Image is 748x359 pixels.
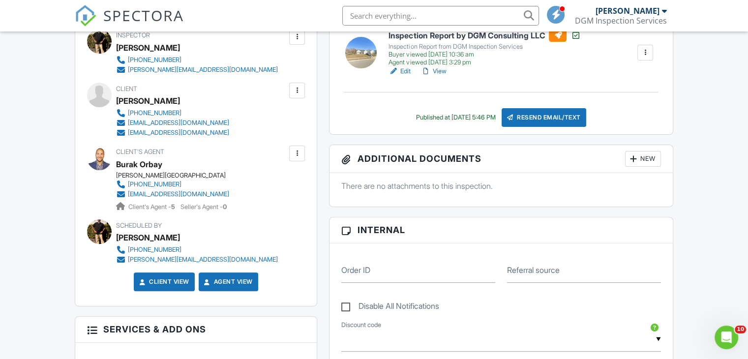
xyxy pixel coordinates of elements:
[180,203,227,210] span: Seller's Agent -
[75,317,317,342] h3: Services & Add ons
[116,148,164,155] span: Client's Agent
[116,118,229,128] a: [EMAIL_ADDRESS][DOMAIN_NAME]
[389,29,580,66] a: Inspection Report by DGM Consulting LLC Inspection Report from DGM Inspection Services Buyer view...
[128,119,229,127] div: [EMAIL_ADDRESS][DOMAIN_NAME]
[575,16,667,26] div: DGM Inspection Services
[75,13,184,34] a: SPECTORA
[128,190,229,198] div: [EMAIL_ADDRESS][DOMAIN_NAME]
[116,179,229,189] a: [PHONE_NUMBER]
[625,151,661,167] div: New
[128,256,278,264] div: [PERSON_NAME][EMAIL_ADDRESS][DOMAIN_NAME]
[116,108,229,118] a: [PHONE_NUMBER]
[329,217,673,243] h3: Internal
[389,66,411,76] a: Edit
[128,56,181,64] div: [PHONE_NUMBER]
[507,265,560,275] label: Referral source
[116,157,162,172] a: Burak Orbay
[389,59,580,66] div: Agent viewed [DATE] 3:29 pm
[341,265,370,275] label: Order ID
[128,66,278,74] div: [PERSON_NAME][EMAIL_ADDRESS][DOMAIN_NAME]
[223,203,227,210] strong: 0
[389,51,580,59] div: Buyer viewed [DATE] 10:36 am
[137,277,189,287] a: Client View
[128,180,181,188] div: [PHONE_NUMBER]
[596,6,659,16] div: [PERSON_NAME]
[128,129,229,137] div: [EMAIL_ADDRESS][DOMAIN_NAME]
[735,326,746,333] span: 10
[75,5,96,27] img: The Best Home Inspection Software - Spectora
[116,65,278,75] a: [PERSON_NAME][EMAIL_ADDRESS][DOMAIN_NAME]
[128,109,181,117] div: [PHONE_NUMBER]
[341,301,439,314] label: Disable All Notifications
[341,180,661,191] p: There are no attachments to this inspection.
[116,128,229,138] a: [EMAIL_ADDRESS][DOMAIN_NAME]
[416,114,496,121] div: Published at [DATE] 5:46 PM
[116,55,278,65] a: [PHONE_NUMBER]
[420,66,446,76] a: View
[116,189,229,199] a: [EMAIL_ADDRESS][DOMAIN_NAME]
[341,321,381,329] label: Discount code
[329,145,673,173] h3: Additional Documents
[116,222,162,229] span: Scheduled By
[116,40,180,55] div: [PERSON_NAME]
[389,29,580,42] h6: Inspection Report by DGM Consulting LLC
[116,255,278,265] a: [PERSON_NAME][EMAIL_ADDRESS][DOMAIN_NAME]
[342,6,539,26] input: Search everything...
[502,108,586,127] div: Resend Email/Text
[116,93,180,108] div: [PERSON_NAME]
[103,5,184,26] span: SPECTORA
[116,230,180,245] div: [PERSON_NAME]
[116,172,237,179] div: [PERSON_NAME][GEOGRAPHIC_DATA]
[389,43,580,51] div: Inspection Report from DGM Inspection Services
[171,203,175,210] strong: 5
[116,85,137,92] span: Client
[715,326,738,349] iframe: Intercom live chat
[202,277,253,287] a: Agent View
[128,203,177,210] span: Client's Agent -
[128,246,181,254] div: [PHONE_NUMBER]
[116,245,278,255] a: [PHONE_NUMBER]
